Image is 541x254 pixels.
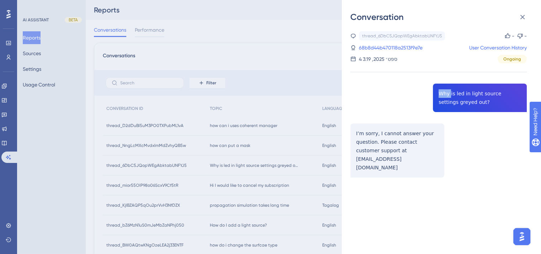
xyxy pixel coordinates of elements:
[362,33,442,39] div: thread_6DbC5JQopWEgAbktabUNFYJ5
[350,11,532,23] div: Conversation
[17,2,44,10] span: Need Help?
[511,226,532,247] iframe: UserGuiding AI Assistant Launcher
[469,43,527,52] a: User Conversation History
[359,55,397,63] div: 4 ספט׳ 2025, 3:19
[503,56,521,62] span: Ongoing
[524,32,527,40] div: -
[359,43,423,52] a: 68b8d44b470118a2513f9e7e
[512,32,514,40] div: -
